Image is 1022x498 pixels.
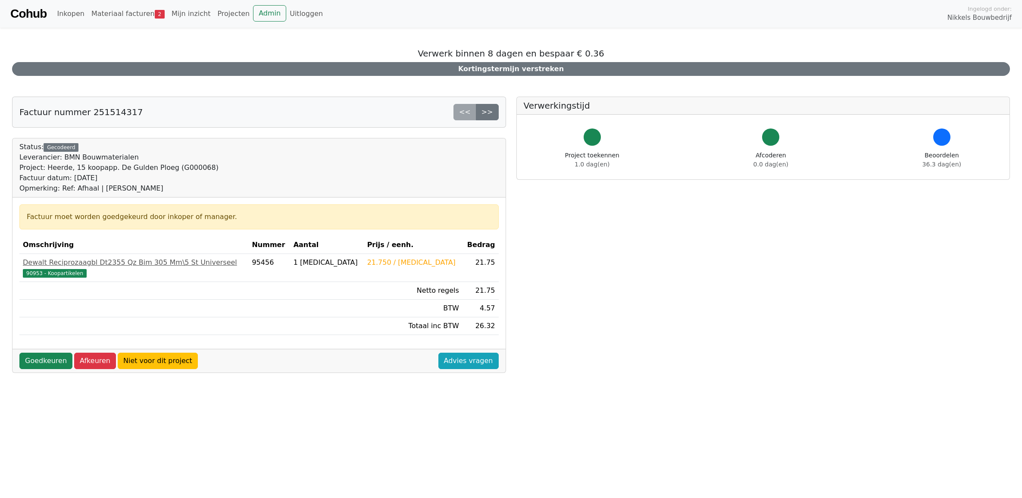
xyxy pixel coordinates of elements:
[19,152,219,163] div: Leverancier: BMN Bouwmaterialen
[19,353,72,369] a: Goedkeuren
[364,317,463,335] td: Totaal inc BTW
[19,142,219,194] div: Status:
[253,5,286,22] a: Admin
[476,104,499,120] a: >>
[88,5,168,22] a: Materiaal facturen2
[19,173,219,183] div: Factuur datum: [DATE]
[23,269,87,278] span: 90953 - Koopartikelen
[12,62,1010,76] div: Kortingstermijn verstreken
[27,212,491,222] div: Factuur moet worden goedgekeurd door inkoper of manager.
[922,161,961,168] span: 36.3 dag(en)
[118,353,198,369] a: Niet voor dit project
[364,300,463,317] td: BTW
[463,282,499,300] td: 21.75
[248,254,290,282] td: 95456
[23,257,245,268] div: Dewalt Reciprozaagbl Dt2355 Qz Bim 305 Mm\5 St Universeel
[463,254,499,282] td: 21.75
[294,257,360,268] div: 1 [MEDICAL_DATA]
[53,5,88,22] a: Inkopen
[286,5,326,22] a: Uitloggen
[19,183,219,194] div: Opmerking: Ref: Afhaal | [PERSON_NAME]
[575,161,609,168] span: 1.0 dag(en)
[364,282,463,300] td: Netto regels
[290,236,364,254] th: Aantal
[753,161,788,168] span: 0.0 dag(en)
[19,236,248,254] th: Omschrijving
[968,5,1012,13] span: Ingelogd onder:
[155,10,165,19] span: 2
[524,100,1003,111] h5: Verwerkingstijd
[463,317,499,335] td: 26.32
[12,48,1010,59] h5: Verwerk binnen 8 dagen en bespaar € 0.36
[438,353,499,369] a: Advies vragen
[10,3,47,24] a: Cohub
[23,257,245,278] a: Dewalt Reciprozaagbl Dt2355 Qz Bim 305 Mm\5 St Universeel90953 - Koopartikelen
[19,163,219,173] div: Project: Heerde, 15 koopapp. De Gulden Ploeg (G000068)
[74,353,116,369] a: Afkeuren
[364,236,463,254] th: Prijs / eenh.
[214,5,253,22] a: Projecten
[922,151,961,169] div: Beoordelen
[565,151,619,169] div: Project toekennen
[44,143,78,152] div: Gecodeerd
[19,107,143,117] h5: Factuur nummer 251514317
[463,236,499,254] th: Bedrag
[753,151,788,169] div: Afcoderen
[463,300,499,317] td: 4.57
[248,236,290,254] th: Nummer
[168,5,214,22] a: Mijn inzicht
[947,13,1012,23] span: Nikkels Bouwbedrijf
[367,257,459,268] div: 21.750 / [MEDICAL_DATA]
